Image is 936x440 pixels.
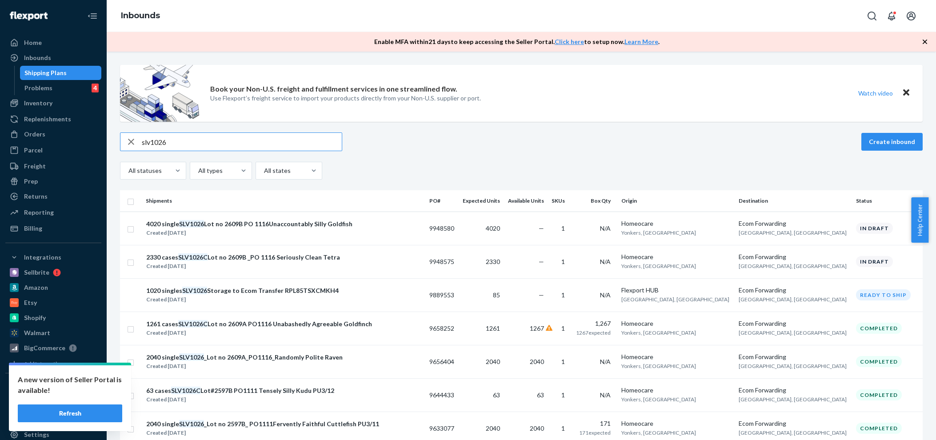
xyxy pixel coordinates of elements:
[146,295,339,304] div: Created [DATE]
[5,189,101,204] a: Returns
[146,228,352,237] div: Created [DATE]
[856,323,902,334] div: Completed
[24,99,52,108] div: Inventory
[576,329,611,336] span: 1267 expected
[24,268,49,277] div: Sellbrite
[24,68,67,77] div: Shipping Plans
[856,223,893,234] div: In draft
[5,36,101,50] a: Home
[24,177,38,186] div: Prep
[5,96,101,110] a: Inventory
[24,208,54,217] div: Reporting
[856,356,902,367] div: Completed
[739,286,849,295] div: Ecom Forwarding
[146,395,334,404] div: Created [DATE]
[179,353,204,361] em: SLV1026
[600,391,611,399] span: N/A
[856,389,902,400] div: Completed
[621,396,696,403] span: Yonkers, [GEOGRAPHIC_DATA]
[856,256,893,267] div: In draft
[24,344,65,352] div: BigCommerce
[84,7,101,25] button: Close Navigation
[621,229,696,236] span: Yonkers, [GEOGRAPHIC_DATA]
[426,312,458,345] td: 9658252
[883,7,900,25] button: Open notifications
[530,358,544,365] span: 2040
[621,319,732,328] div: Homeocare
[561,324,565,332] span: 1
[739,263,847,269] span: [GEOGRAPHIC_DATA], [GEOGRAPHIC_DATA]
[146,386,334,395] div: 63 cases Lot#2597B PO1111 Tensely Silly Kudu PU3/12
[179,220,204,228] em: SLV1026
[863,7,881,25] button: Open Search Box
[24,283,48,292] div: Amazon
[24,360,64,368] div: Add Integration
[20,66,102,80] a: Shipping Plans
[5,205,101,220] a: Reporting
[426,345,458,378] td: 9656404
[621,286,732,295] div: Flexport HUB
[548,190,572,212] th: SKUs
[24,298,37,307] div: Etsy
[182,287,207,294] em: SLV1026
[146,328,372,337] div: Created [DATE]
[900,87,912,100] button: Close
[20,81,102,95] a: Problems4
[5,127,101,141] a: Orders
[618,190,735,212] th: Origin
[426,245,458,278] td: 9948575
[146,320,372,328] div: 1261 cases Lot no 2609A PO1116 Unabashedly Agreeable Goldfinch
[458,190,504,212] th: Expected Units
[911,197,928,243] button: Help Center
[24,253,61,262] div: Integrations
[600,358,611,365] span: N/A
[24,162,46,171] div: Freight
[561,424,565,432] span: 1
[146,420,379,428] div: 2040 single _Lot no 2597B_ PO1111Fervently Faithful Cuttlefish PU3/11
[24,53,51,62] div: Inbounds
[739,363,847,369] span: [GEOGRAPHIC_DATA], [GEOGRAPHIC_DATA]
[600,258,611,265] span: N/A
[5,221,101,236] a: Billing
[621,386,732,395] div: Homeocare
[530,324,544,332] span: 1267
[735,190,852,212] th: Destination
[24,313,46,322] div: Shopify
[856,423,902,434] div: Completed
[621,252,732,261] div: Homeocare
[739,319,849,328] div: Ecom Forwarding
[539,258,544,265] span: —
[24,146,43,155] div: Parcel
[210,94,481,103] p: Use Flexport’s freight service to import your products directly from your Non-U.S. supplier or port.
[210,84,457,94] p: Book your Non-U.S. freight and fulfillment services in one streamlined flow.
[486,324,500,332] span: 1261
[561,391,565,399] span: 1
[5,159,101,173] a: Freight
[624,38,658,45] a: Learn More
[739,352,849,361] div: Ecom Forwarding
[263,166,264,175] input: All states
[5,396,101,410] a: Walmart Fast Tags
[739,252,849,261] div: Ecom Forwarding
[555,38,584,45] a: Click here
[5,174,101,188] a: Prep
[621,419,732,428] div: Homeocare
[739,429,847,436] span: [GEOGRAPHIC_DATA], [GEOGRAPHIC_DATA]
[5,311,101,325] a: Shopify
[561,258,565,265] span: 1
[5,250,101,264] button: Integrations
[179,420,204,428] em: SLV1026
[861,133,923,151] button: Create inbound
[146,428,379,437] div: Created [DATE]
[493,391,500,399] span: 63
[486,358,500,365] span: 2040
[146,353,343,362] div: 2040 single _Lot no 2609A_PO1116_Randomly Polite Raven
[374,37,660,46] p: Enable MFA within 21 days to keep accessing the Seller Portal. to setup now. .
[426,212,458,245] td: 9948580
[621,329,696,336] span: Yonkers, [GEOGRAPHIC_DATA]
[146,253,340,262] div: 2330 cases Lot no 2609B _PO 1116 Seriously Clean Tetra
[621,429,696,436] span: Yonkers, [GEOGRAPHIC_DATA]
[426,190,458,212] th: PO#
